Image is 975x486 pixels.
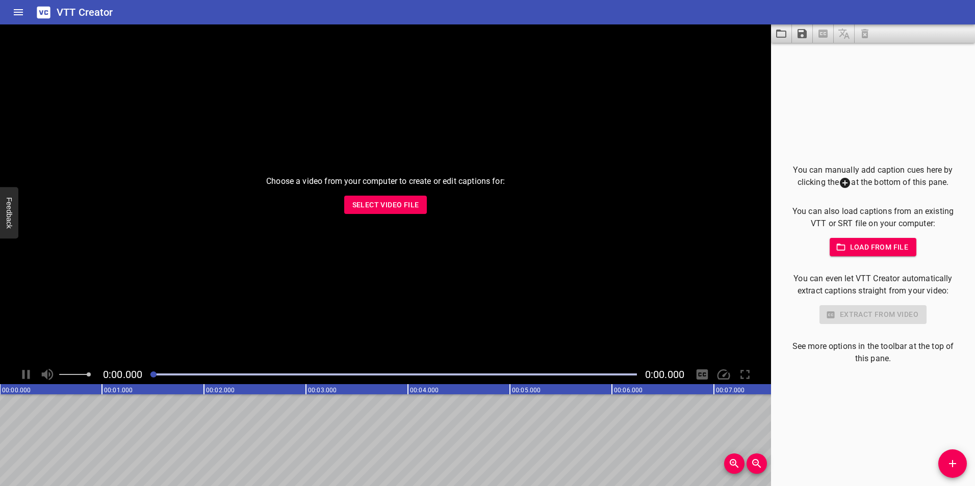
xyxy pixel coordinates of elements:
[787,205,959,230] p: You can also load captions from an existing VTT or SRT file on your computer:
[266,175,505,187] p: Choose a video from your computer to create or edit captions for:
[645,368,684,381] span: Video Duration
[2,387,31,394] text: 00:00.000
[787,305,959,324] div: Select a video in the pane to the left to use this feature
[512,387,541,394] text: 00:05.000
[614,387,643,394] text: 00:06.000
[796,28,808,40] svg: Save captions to file
[410,387,439,394] text: 00:04.000
[352,199,419,211] span: Select Video File
[104,387,133,394] text: 00:01.000
[716,387,745,394] text: 00:07.000
[714,365,733,384] div: Playback Speed
[724,453,745,474] button: Zoom In
[938,449,967,478] button: Add Cue
[787,340,959,365] p: See more options in the toolbar at the top of this pane.
[834,24,855,43] span: Add some captions below, then you can translate them.
[57,4,113,20] h6: VTT Creator
[103,368,142,381] span: Current Time
[792,24,813,43] button: Save captions to file
[813,24,834,43] span: Select a video in the pane to the left, then you can automatically extract captions.
[838,241,909,254] span: Load from file
[775,28,787,40] svg: Load captions from file
[344,196,427,214] button: Select Video File
[771,24,792,43] button: Load captions from file
[787,273,959,297] p: You can even let VTT Creator automatically extract captions straight from your video:
[150,373,637,375] div: Play progress
[692,365,712,384] div: Hide/Show Captions
[206,387,235,394] text: 00:02.000
[308,387,337,394] text: 00:03.000
[747,453,767,474] button: Zoom Out
[830,238,917,257] button: Load from file
[787,164,959,189] p: You can manually add caption cues here by clicking the at the bottom of this pane.
[735,365,755,384] div: Toggle Full Screen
